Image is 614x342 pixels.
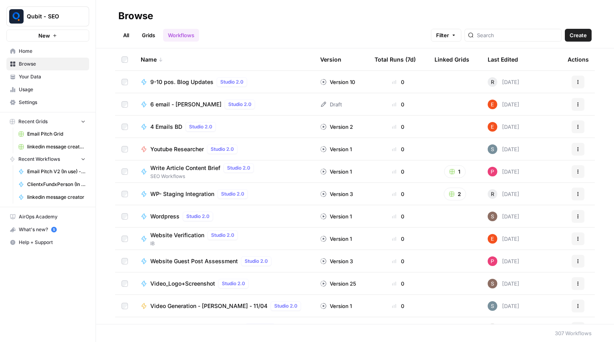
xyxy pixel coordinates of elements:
a: Settings [6,96,89,109]
span: Studio 2.0 [211,232,234,239]
img: 141n3bijxpn8h033wqhh0520kuqr [488,324,497,333]
a: Video_Logo+ScreenshotStudio 2.0 [141,279,307,288]
div: 0 [375,190,422,198]
img: r1t4d3bf2vn6qf7wuwurvsp061ux [488,279,497,288]
img: r1t4d3bf2vn6qf7wuwurvsp061ux [488,212,497,221]
div: Version 2 [320,123,353,131]
span: Recent Grids [18,118,48,125]
div: Total Runs (7d) [375,48,416,70]
div: [DATE] [488,77,519,87]
div: [DATE] [488,144,519,154]
div: Version 1 [320,302,352,310]
span: Create [570,31,587,39]
div: 307 Workflows [555,329,592,337]
div: Linked Grids [435,48,469,70]
button: New [6,30,89,42]
span: 4 Emails BD [150,123,182,131]
div: 0 [375,280,422,288]
a: linkedin message creator [15,191,89,204]
a: AirOps Academy [6,210,89,223]
span: Studio 2.0 [220,78,243,86]
button: Create [565,29,592,42]
span: Browse [19,60,86,68]
div: 0 [375,212,422,220]
a: Write Article Content BriefStudio 2.0SEO Workflows [141,163,307,180]
span: Your Data [19,73,86,80]
div: What's new? [7,224,89,236]
div: Version [320,48,341,70]
div: [DATE] [488,301,519,311]
a: Workflows [163,29,199,42]
div: [DATE] [488,122,519,132]
a: Video Generation - [PERSON_NAME] - 11/04Studio 2.0 [141,301,307,311]
span: Studio 2.0 [221,190,244,198]
span: Home [19,48,86,55]
div: [DATE] [488,256,519,266]
span: R [491,78,494,86]
a: 9-10 pos. Blog UpdatesStudio 2.0 [141,77,307,87]
a: linkedin message creator [PERSON_NAME] [15,140,89,153]
span: Settings [19,99,86,106]
text: 5 [53,228,55,232]
span: WP- Staging Integration [150,190,214,198]
img: ajf8yqgops6ssyjpn8789yzw4nvp [488,234,497,244]
span: Usage [19,86,86,93]
span: Studio 2.0 [189,123,212,130]
div: [DATE] [488,167,519,176]
div: Version 3 [320,257,353,265]
a: Usage [6,83,89,96]
div: Version 1 [320,168,352,176]
span: Studio 2.0 [274,302,297,310]
div: 0 [375,123,422,131]
span: 6 email - [PERSON_NAME] [150,100,221,108]
span: Website Verification [150,231,204,239]
span: linkedin message creator [PERSON_NAME] [27,143,86,150]
button: Recent Grids [6,116,89,128]
span: Email Pitch V2 (In use) - Personalisation 1st [27,168,86,175]
div: 0 [375,302,422,310]
a: Grids [137,29,160,42]
a: WordpressStudio 2.0 [141,212,307,221]
span: Studio 2.0 [227,164,250,172]
a: Your Data [6,70,89,83]
a: Website Guest Post AssessmentStudio 2.0 [141,256,307,266]
span: Email Pitch Grid [27,130,86,138]
span: New [38,32,50,40]
span: Write Article Content Brief [150,164,220,172]
img: 3zgqy6y2ekfyyy6s4xjwxru18wvg [488,301,497,311]
div: 0 [375,257,422,265]
a: 5 [51,227,57,232]
div: [DATE] [488,234,519,244]
div: 0 [375,145,422,153]
button: Workspace: Qubit - SEO [6,6,89,26]
button: 2 [444,188,466,200]
a: ClientxFundxPerson (In use) [15,178,89,191]
a: Browse [6,58,89,70]
span: Video_Logo+Screenshot [150,280,215,288]
div: [DATE] [488,212,519,221]
span: Help + Support [19,239,86,246]
span: Wordpress [150,212,179,220]
div: Last Edited [488,48,518,70]
span: Studio 2.0 [245,258,268,265]
button: What's new? 5 [6,223,89,236]
div: 0 [375,235,422,243]
a: 6 email - [PERSON_NAME]Studio 2.0 [141,100,307,109]
a: Website VerificationStudio 2.0IB [141,230,307,247]
img: l5vqc8ydk5364n52aqzkgv4pm5l4 [488,256,497,266]
div: [DATE] [488,189,519,199]
span: SEO Workflows [150,173,257,180]
div: 0 [375,168,422,176]
img: Qubit - SEO Logo [9,9,24,24]
span: Recent Workflows [18,156,60,163]
div: Browse [118,10,153,22]
div: Version 1 [320,212,352,220]
a: Youtube ResearcherStudio 2.0 [141,144,307,154]
div: Name [141,48,307,70]
a: WP- Staging IntegrationStudio 2.0 [141,189,307,199]
span: Studio 2.0 [222,280,245,287]
div: Draft [320,100,342,108]
div: 0 [375,78,422,86]
img: 3zgqy6y2ekfyyy6s4xjwxru18wvg [488,144,497,154]
div: [DATE] [488,279,519,288]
